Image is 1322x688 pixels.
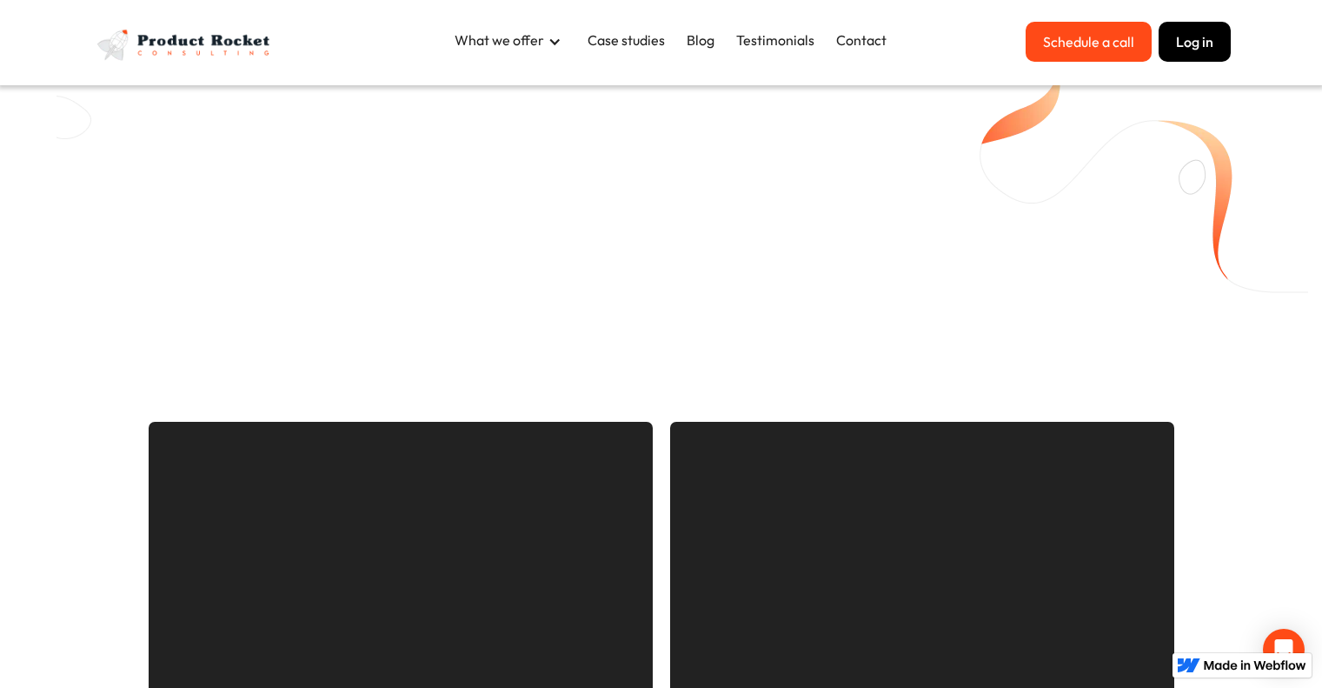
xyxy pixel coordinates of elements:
div: What we offer [446,22,579,61]
a: Testimonials [727,22,823,58]
div: What we offer [455,30,544,50]
a: home [92,22,279,68]
img: Made in Webflow [1204,660,1306,671]
a: Contact [827,22,895,58]
div: Open Intercom Messenger [1263,629,1305,671]
a: Blog [678,22,723,58]
a: Case studies [579,22,674,58]
img: Product Rocket full light logo [92,22,279,68]
a: Schedule a call [1026,22,1152,62]
button: Log in [1159,22,1231,62]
